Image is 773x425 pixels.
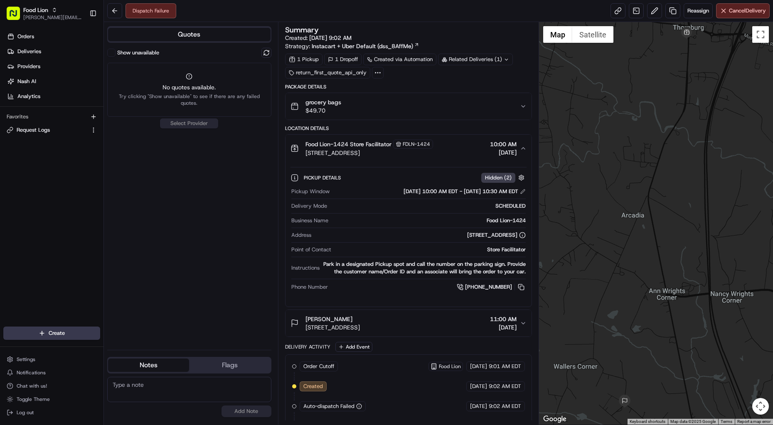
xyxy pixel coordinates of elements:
div: Related Deliveries (1) [438,54,513,65]
span: Created [303,383,323,390]
span: Business Name [291,217,328,224]
button: Food Lion-1424 Store FacilitatorFDLN-1424[STREET_ADDRESS]10:00 AM[DATE] [286,135,532,162]
a: Analytics [3,90,103,103]
span: Try clicking "Show unavailable" to see if there are any failed quotes. [113,93,266,106]
button: Start new chat [141,82,151,92]
button: grocery bags$49.70 [286,93,532,120]
input: Clear [22,54,137,62]
button: Add Event [335,342,372,352]
button: CancelDelivery [716,3,770,18]
div: Park in a designated Pickup spot and call the number on the parking sign. Provide the customer na... [323,260,526,275]
span: Map data ©2025 Google [670,419,716,424]
a: Deliveries [3,45,103,58]
span: Knowledge Base [17,120,64,129]
button: [PERSON_NAME][EMAIL_ADDRESS][DOMAIN_NAME] [23,14,83,21]
span: Created: [285,34,352,42]
span: No quotes available. [113,83,266,91]
span: $49.70 [305,106,341,115]
span: [STREET_ADDRESS] [305,323,360,332]
div: 💻 [70,121,77,128]
span: [DATE] 9:02 AM [309,34,352,42]
button: Food Lion[PERSON_NAME][EMAIL_ADDRESS][DOMAIN_NAME] [3,3,86,23]
img: 1736555255976-a54dd68f-1ca7-489b-9aae-adbdc363a1c4 [8,79,23,94]
button: Map camera controls [752,398,769,415]
button: Notes [108,359,189,372]
span: [DATE] [470,363,487,370]
button: Food Lion [23,6,48,14]
span: [DATE] [470,383,487,390]
span: [PHONE_NUMBER] [465,283,512,291]
button: Toggle Theme [3,393,100,405]
button: Show street map [543,26,572,43]
div: Delivery Activity [285,344,330,350]
span: Instacart + Uber Default (dss_8AffMe) [312,42,413,50]
button: [PERSON_NAME][STREET_ADDRESS]11:00 AM[DATE] [286,310,532,337]
div: return_first_quote_api_only [285,67,370,79]
div: SCHEDULED [330,202,526,210]
button: Flags [189,359,270,372]
a: Request Logs [7,126,87,134]
a: Powered byPylon [59,140,101,147]
span: Phone Number [291,283,328,291]
div: Start new chat [28,79,136,88]
img: Google [541,414,569,425]
div: [STREET_ADDRESS] [467,231,526,239]
span: [DATE] [490,323,517,332]
div: Package Details [285,84,532,90]
span: 11:00 AM [490,315,517,323]
a: Created via Automation [363,54,436,65]
span: Chat with us! [17,383,47,389]
span: Request Logs [17,126,50,134]
div: Favorites [3,110,100,123]
span: Pylon [83,141,101,147]
img: Nash [8,8,25,25]
label: Show unavailable [117,49,159,57]
span: Food Lion-1424 Store Facilitator [305,140,391,148]
span: Create [49,329,65,337]
button: Create [3,327,100,340]
span: [PERSON_NAME] [305,315,352,323]
span: Notifications [17,369,46,376]
button: Hidden (2) [481,172,527,183]
span: Order Cutoff [303,363,334,370]
span: Reassign [687,7,709,15]
span: Orders [17,33,34,40]
h3: Summary [285,26,319,34]
a: Terms [721,419,732,424]
div: Food Lion-1424 [332,217,526,224]
span: [DATE] [490,148,517,157]
span: Point of Contact [291,246,331,253]
button: Keyboard shortcuts [630,419,665,425]
span: 9:02 AM EDT [489,383,521,390]
a: [PHONE_NUMBER] [457,283,526,292]
span: Pickup Window [291,188,330,195]
a: Nash AI [3,75,103,88]
a: Providers [3,60,103,73]
a: 📗Knowledge Base [5,117,67,132]
a: Report a map error [737,419,771,424]
span: grocery bags [305,98,341,106]
div: Location Details [285,125,532,132]
span: Providers [17,63,40,70]
span: Nash AI [17,78,36,85]
span: 9:02 AM EDT [489,403,521,410]
div: 📗 [8,121,15,128]
span: Pickup Details [304,174,342,181]
div: [DATE] 10:00 AM EDT - [DATE] 10:30 AM EDT [404,188,526,195]
a: 💻API Documentation [67,117,137,132]
span: 9:01 AM EDT [489,363,521,370]
button: Reassign [684,3,713,18]
span: FDLN-1424 [403,141,430,147]
span: Analytics [17,93,40,100]
span: Food Lion [439,363,461,370]
div: Store Facilitator [335,246,526,253]
span: [STREET_ADDRESS] [305,149,433,157]
span: API Documentation [79,120,133,129]
span: Deliveries [17,48,41,55]
span: Toggle Theme [17,396,50,403]
span: 10:00 AM [490,140,517,148]
span: Delivery Mode [291,202,327,210]
span: Log out [17,409,34,416]
span: [DATE] [470,403,487,410]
